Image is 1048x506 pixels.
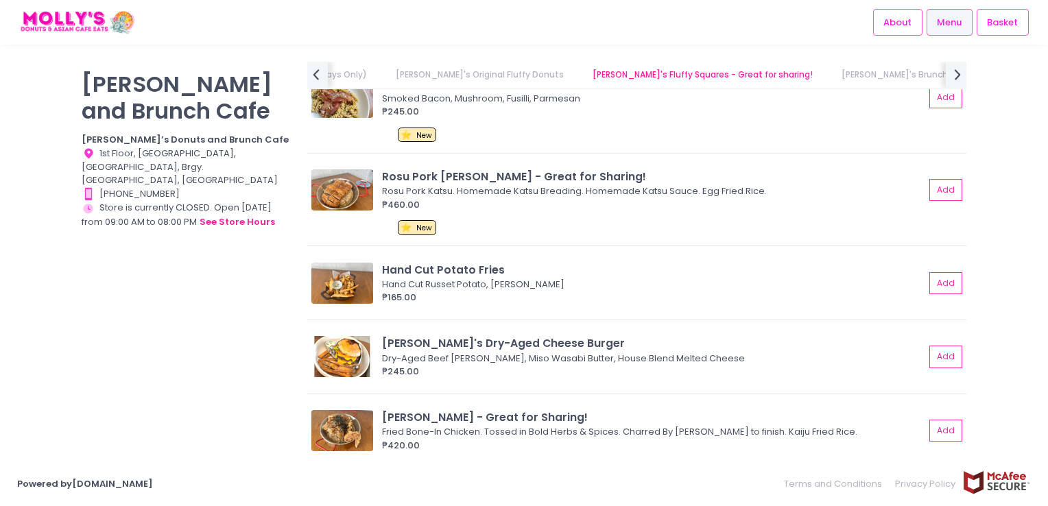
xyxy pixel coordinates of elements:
button: Add [929,272,962,295]
button: see store hours [199,215,276,230]
div: ₱245.00 [382,105,925,119]
a: Menu [927,9,973,35]
div: Smoked Bacon, Mushroom, Fusilli, Parmesan [382,92,920,106]
span: New [416,130,432,141]
div: Rosu Pork Katsu. Homemade Katsu Breading. Homemade Katsu Sauce. Egg Fried Rice. [382,184,920,198]
div: Hand Cut Russet Potato, [PERSON_NAME] [382,278,920,291]
div: [PERSON_NAME] - Great for Sharing! [382,409,925,425]
img: Molly's Dry-Aged Cheese Burger [311,336,373,377]
img: Tori Kaiju - Great for Sharing! [311,410,373,451]
p: [PERSON_NAME] and Brunch Cafe [82,71,290,124]
button: Add [929,346,962,368]
span: ⭐ [401,221,412,234]
img: Guanciale & Mushroom Pasta [311,77,373,118]
span: ⭐ [401,128,412,141]
a: [PERSON_NAME]'s Brunch & Mains [829,62,997,88]
span: New [416,223,432,233]
span: Menu [937,16,962,29]
div: ₱460.00 [382,198,925,212]
div: Rosu Pork [PERSON_NAME] - Great for Sharing! [382,169,925,184]
span: About [883,16,912,29]
a: Privacy Policy [889,470,963,497]
a: Powered by[DOMAIN_NAME] [17,477,153,490]
a: Terms and Conditions [784,470,889,497]
b: [PERSON_NAME]’s Donuts and Brunch Cafe [82,133,289,146]
div: Fried Bone-In Chicken. Tossed in Bold Herbs & Spices. Charred By [PERSON_NAME] to finish. Kaiju F... [382,425,920,439]
img: Rosu Pork Kaiju Katsu - Great for Sharing! [311,169,373,210]
div: [PHONE_NUMBER] [82,187,290,201]
img: Hand Cut Potato Fries [311,263,373,304]
div: Hand Cut Potato Fries [382,262,925,278]
button: Add [929,179,962,202]
a: [PERSON_NAME]'s Fluffy Squares - Great for sharing! [580,62,826,88]
div: ₱245.00 [382,365,925,378]
div: [PERSON_NAME]'s Dry-Aged Cheese Burger [382,335,925,351]
div: Dry-Aged Beef [PERSON_NAME], Miso Wasabi Butter, House Blend Melted Cheese [382,352,920,365]
div: ₱165.00 [382,291,925,304]
a: [PERSON_NAME]'s Original Fluffy Donuts [382,62,577,88]
div: Store is currently CLOSED. Open [DATE] from 09:00 AM to 08:00 PM [82,201,290,230]
div: 1st Floor, [GEOGRAPHIC_DATA], [GEOGRAPHIC_DATA], Brgy. [GEOGRAPHIC_DATA], [GEOGRAPHIC_DATA] [82,147,290,187]
button: Add [929,86,962,108]
button: Add [929,420,962,442]
a: About [873,9,922,35]
img: mcafee-secure [962,470,1031,494]
div: ₱420.00 [382,439,925,453]
span: Basket [987,16,1018,29]
img: logo [17,10,137,34]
